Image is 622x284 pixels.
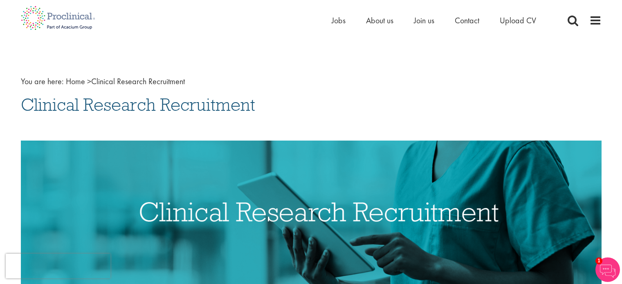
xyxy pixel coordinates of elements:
iframe: reCAPTCHA [6,254,110,278]
span: Clinical Research Recruitment [21,94,255,116]
span: > [87,76,91,87]
span: 1 [595,257,602,264]
a: breadcrumb link to Home [66,76,85,87]
a: Join us [414,15,434,26]
span: You are here: [21,76,64,87]
a: About us [366,15,393,26]
img: Chatbot [595,257,620,282]
a: Jobs [332,15,346,26]
span: Clinical Research Recruitment [66,76,185,87]
a: Upload CV [500,15,536,26]
a: Contact [455,15,479,26]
